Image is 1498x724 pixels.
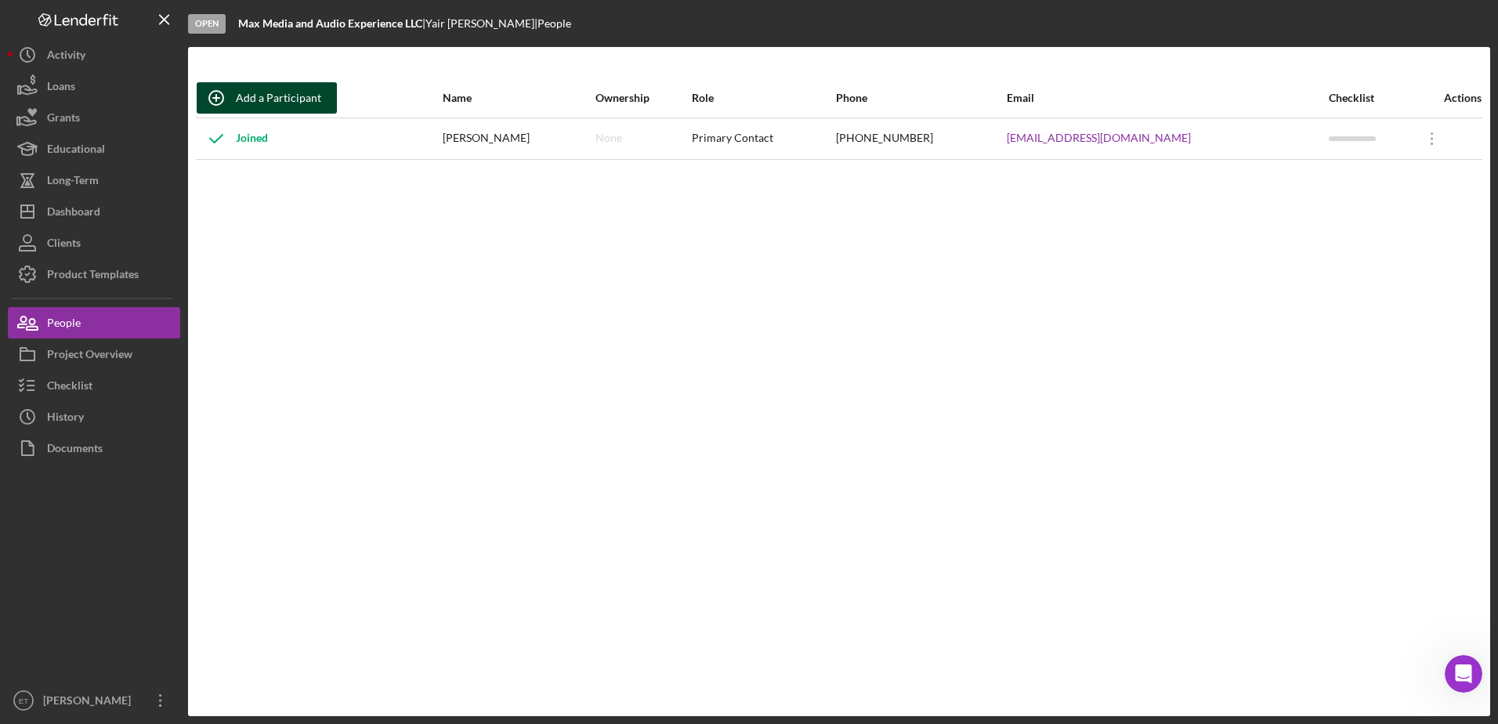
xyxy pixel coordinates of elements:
div: Product Templates [47,259,139,294]
div: Open [188,14,226,34]
button: Upload attachment [74,513,87,526]
div: Thank you for reaching out. The email address is how we uniquely identify a person and create a l... [25,68,244,375]
div: [PERSON_NAME] [39,685,141,720]
a: [EMAIL_ADDRESS][DOMAIN_NAME] [39,315,231,328]
div: None [595,132,622,144]
button: Send a message… [269,507,294,532]
div: People [537,17,571,30]
button: Loans [8,71,180,102]
button: Documents [8,433,180,464]
text: ET [19,697,28,705]
div: People [47,307,81,342]
div: Dashboard [47,196,100,231]
div: Actions [1413,92,1482,104]
button: Product Templates [8,259,180,290]
div: Ownership [595,92,690,104]
button: People [8,307,180,338]
div: Phone [836,92,1005,104]
div: Hi [PERSON_NAME],Thank you for reaching out. The email address is how we uniquely identify a pers... [13,35,257,462]
div: [PERSON_NAME] [25,437,244,453]
img: Profile image for Christina [45,9,70,34]
div: Joined [197,119,268,158]
button: Dashboard [8,196,180,227]
div: Educational [47,133,105,168]
div: Loans [47,71,75,106]
div: Clients [47,227,81,262]
div: Yair [PERSON_NAME] | [425,17,537,30]
div: Project Overview [47,338,132,374]
div: Email [1007,92,1327,104]
button: Checklist [8,370,180,401]
div: Name [443,92,595,104]
button: Clients [8,227,180,259]
button: Long-Term [8,165,180,196]
div: Close [275,6,303,34]
div: Add a Participant [236,82,321,114]
button: go back [10,6,40,36]
a: [EMAIL_ADDRESS][DOMAIN_NAME] [1007,132,1191,144]
div: Role [692,92,834,104]
button: Project Overview [8,338,180,370]
div: Primary Contact [692,119,834,158]
div: Hi [PERSON_NAME], [25,45,244,60]
button: Add a Participant [197,82,337,114]
button: ET[PERSON_NAME] [8,685,180,716]
div: Please let me know if you have additional questions. [25,383,244,414]
button: Home [245,6,275,36]
div: [PERSON_NAME] • 6h ago [25,465,148,474]
div: Documents [47,433,103,468]
div: [PHONE_NUMBER] [836,119,1005,158]
div: Checklist [1329,92,1411,104]
button: Educational [8,133,180,165]
div: Christina says… [13,35,301,490]
h1: [PERSON_NAME] [76,8,178,20]
button: Grants [8,102,180,133]
textarea: Message… [13,480,300,507]
div: [PERSON_NAME] [443,119,595,158]
button: History [8,401,180,433]
button: Gif picker [49,513,62,526]
button: Activity [8,39,180,71]
div: | [238,17,425,30]
div: Best, [25,422,244,437]
div: Activity [47,39,85,74]
button: Emoji picker [24,513,37,526]
a: [EMAIL_ADDRESS][DOMAIN_NAME] [34,284,226,296]
div: Long-Term [47,165,99,200]
div: Grants [47,102,80,137]
div: Checklist [47,370,92,405]
a: [URL][DOMAIN_NAME] [77,360,199,373]
p: Active 2h ago [76,20,146,35]
div: History [47,401,84,436]
iframe: Intercom live chat [1445,655,1482,693]
b: Max Media and Audio Experience LLC [238,16,422,30]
